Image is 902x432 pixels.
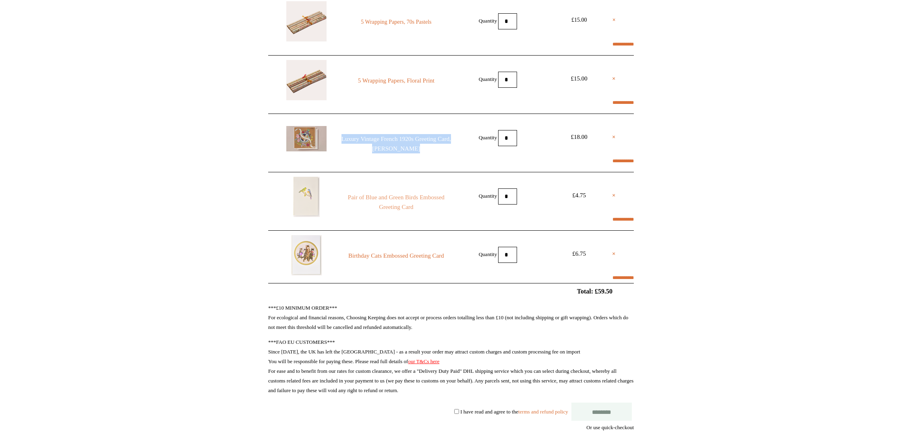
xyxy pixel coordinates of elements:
[292,235,322,275] img: Birthday Cats Embossed Greeting Card
[408,358,439,364] a: our T&Cs here
[268,337,634,395] p: ***FAO EU CUSTOMERS*** Since [DATE], the UK has left the [GEOGRAPHIC_DATA] - as a result your ord...
[341,251,451,260] a: Birthday Cats Embossed Greeting Card
[286,1,327,41] img: 5 Wrapping Papers, 70s Pastels
[518,408,568,414] a: terms and refund policy
[268,303,634,332] p: ***£10 MINIMUM ORDER*** For ecological and financial reasons, Choosing Keeping does not accept or...
[612,15,616,25] a: ×
[561,190,597,200] div: £4.75
[479,134,497,140] label: Quantity
[561,74,597,83] div: £15.00
[479,76,497,82] label: Quantity
[612,190,616,200] a: ×
[294,177,320,217] img: Pair of Blue and Green Birds Embossed Greeting Card
[341,134,451,153] a: Luxury Vintage French 1920s Greeting Card, [PERSON_NAME]
[561,249,597,258] div: £6.75
[561,132,597,142] div: £18.00
[341,17,451,27] a: 5 Wrapping Papers, 70s Pastels
[460,408,568,414] label: I have read and agree to the
[479,192,497,198] label: Quantity
[561,15,597,25] div: £15.00
[479,251,497,257] label: Quantity
[612,132,616,142] a: ×
[612,249,616,258] a: ×
[250,287,652,295] h2: Total: £59.50
[612,74,616,83] a: ×
[479,17,497,23] label: Quantity
[286,60,327,100] img: 5 Wrapping Papers, Floral Print
[286,126,327,151] img: Luxury Vintage French 1920s Greeting Card, Verlaine Poem
[341,192,451,212] a: Pair of Blue and Green Birds Embossed Greeting Card
[341,76,451,85] a: 5 Wrapping Papers, Floral Print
